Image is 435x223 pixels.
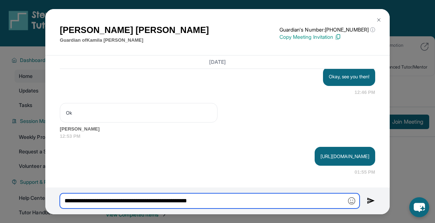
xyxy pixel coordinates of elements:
p: Guardian of Kamila [PERSON_NAME] [60,37,209,44]
span: 12:46 PM [355,89,375,96]
span: ⓘ [370,26,375,33]
h1: [PERSON_NAME] [PERSON_NAME] [60,24,209,37]
span: [PERSON_NAME] [60,125,375,133]
span: 12:53 PM [60,133,375,140]
span: 01:55 PM [355,169,375,176]
button: chat-button [409,197,429,217]
p: Guardian's Number: [PHONE_NUMBER] [279,26,375,33]
img: Copy Icon [335,34,341,40]
p: Copy Meeting Invitation [279,33,375,41]
p: Okay, see you then! [329,73,369,80]
img: Send icon [367,197,375,205]
p: [URL][DOMAIN_NAME] [320,153,369,160]
img: Close Icon [376,17,382,23]
h3: [DATE] [60,58,375,66]
p: Ok [66,109,211,116]
img: Emoji [348,197,355,205]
